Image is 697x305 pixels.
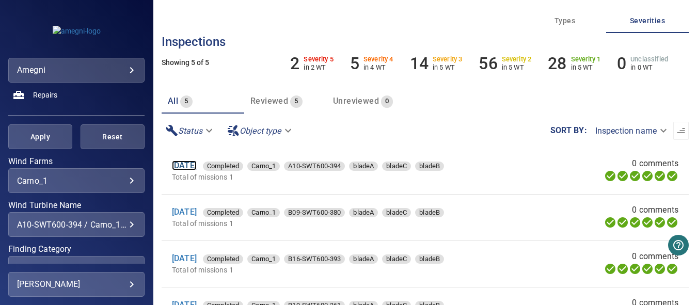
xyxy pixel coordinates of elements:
li: Severity 1 [548,54,600,73]
span: bladeA [349,161,378,171]
h6: 14 [410,54,429,73]
span: Carno_1 [247,254,280,264]
div: Carno_1 [247,162,280,171]
span: Unreviewed [333,96,379,106]
li: Severity 3 [410,54,463,73]
span: bladeA [349,207,378,218]
h3: Inspections [162,35,689,49]
span: Completed [203,161,243,171]
span: Severities [612,14,683,27]
h6: 28 [548,54,566,73]
span: A10-SWT600-394 [284,161,345,171]
img: amegni-logo [53,26,101,36]
a: [DATE] [172,207,197,217]
div: bladeC [382,162,411,171]
svg: Data Formatted 100% [616,216,629,229]
div: B09-SWT600-380 [284,208,345,217]
span: 0 comments [632,204,678,216]
p: Total of missions 1 [172,172,525,182]
div: bladeB [415,254,444,264]
h6: 5 [350,54,359,73]
a: repairs noActive [8,83,145,107]
span: Repairs [33,90,57,100]
span: bladeB [415,161,444,171]
svg: Selecting 100% [629,170,641,182]
li: Severity Unclassified [617,54,668,73]
svg: Classification 100% [666,170,678,182]
span: 5 [290,95,302,107]
span: B09-SWT600-380 [284,207,345,218]
h6: Severity 2 [502,56,532,63]
span: 5 [180,95,192,107]
div: bladeA [349,162,378,171]
div: Status [162,122,219,140]
p: in 5 WT [571,63,601,71]
span: Carno_1 [247,207,280,218]
span: Reset [93,131,132,143]
span: Carno_1 [247,161,280,171]
p: in 0 WT [630,63,668,71]
span: All [168,96,178,106]
div: bladeC [382,208,411,217]
div: bladeB [415,162,444,171]
svg: Data Formatted 100% [616,170,629,182]
span: bladeC [382,254,411,264]
svg: Uploading 100% [604,263,616,275]
svg: Uploading 100% [604,170,616,182]
span: 0 comments [632,157,678,170]
span: B16-SWT600-393 [284,254,345,264]
span: Apply [21,131,59,143]
div: Inspection name [587,122,673,140]
svg: Selecting 100% [629,263,641,275]
span: bladeC [382,161,411,171]
a: [DATE] [172,160,197,170]
span: bladeB [415,207,444,218]
button: Apply [8,124,72,149]
div: Object type [223,122,298,140]
h6: Severity 5 [304,56,334,63]
h6: Unclassified [630,56,668,63]
h5: Showing 5 of 5 [162,59,689,67]
p: in 5 WT [502,63,532,71]
h6: 56 [479,54,497,73]
div: A10-SWT600-394 [284,162,345,171]
div: Completed [203,208,243,217]
span: bladeA [349,254,378,264]
svg: Matching 100% [654,170,666,182]
svg: Uploading 100% [604,216,616,229]
label: Finding Category [8,245,145,253]
button: Sort list from oldest to newest [673,122,689,140]
em: Object type [240,126,281,136]
a: [DATE] [172,253,197,263]
p: in 5 WT [433,63,463,71]
div: Wind Turbine Name [8,212,145,237]
span: 0 [381,95,393,107]
button: Reset [81,124,145,149]
li: Severity 4 [350,54,393,73]
p: Total of missions 1 [172,265,525,275]
div: amegni [17,62,136,78]
span: Types [530,14,600,27]
h6: 2 [290,54,299,73]
div: Carno_1 [247,208,280,217]
div: 4, 5 [17,264,136,274]
svg: Classification 100% [666,216,678,229]
div: bladeA [349,208,378,217]
svg: ML Processing 100% [641,263,654,275]
span: Completed [203,207,243,218]
svg: Matching 100% [654,263,666,275]
div: amegni [8,58,145,83]
svg: ML Processing 100% [641,216,654,229]
div: bladeB [415,208,444,217]
svg: Selecting 100% [629,216,641,229]
p: in 4 WT [363,63,393,71]
h6: Severity 4 [363,56,393,63]
h6: Severity 3 [433,56,463,63]
li: Severity 2 [479,54,531,73]
label: Wind Farms [8,157,145,166]
em: Status [178,126,202,136]
div: Carno_1 [17,176,136,186]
